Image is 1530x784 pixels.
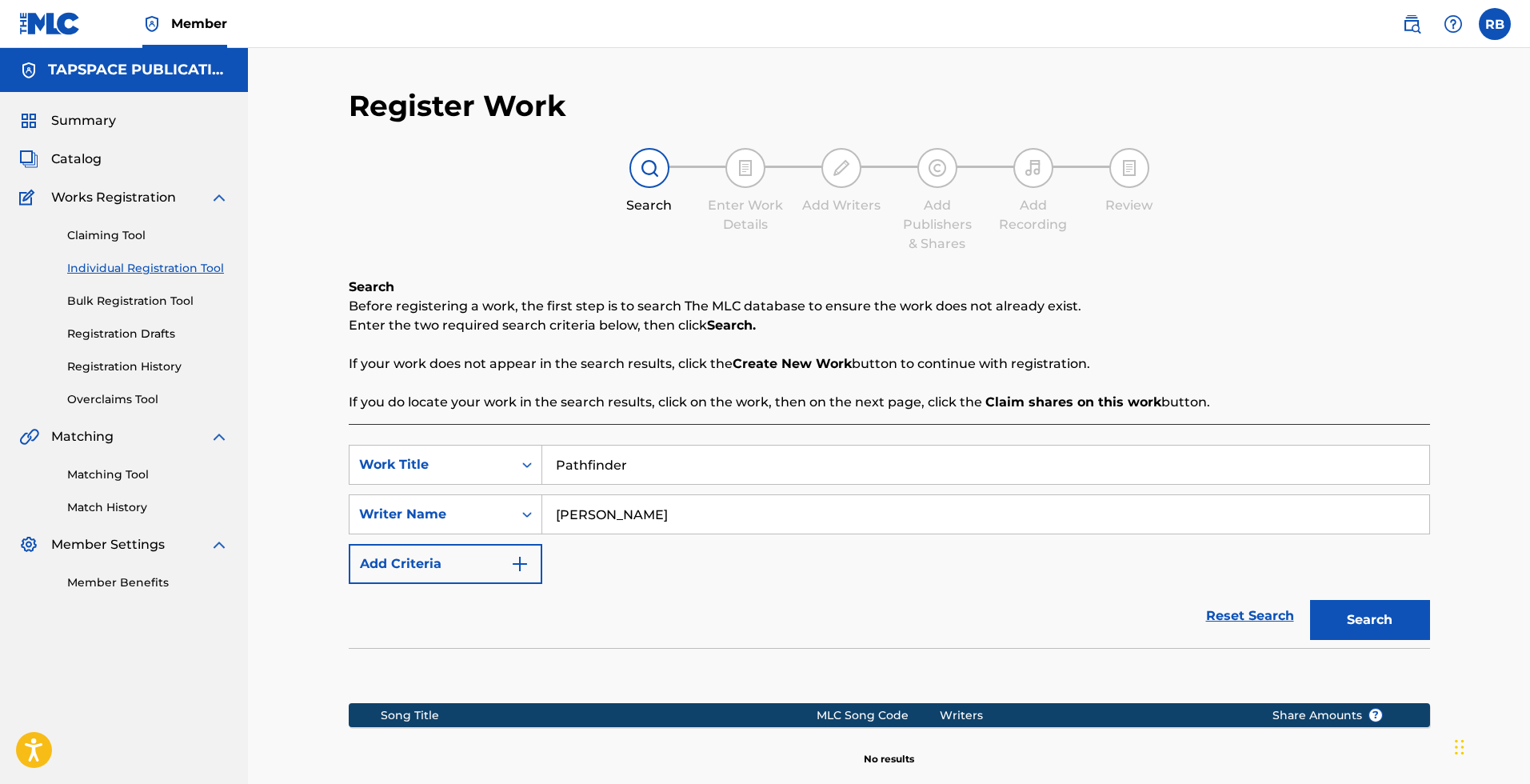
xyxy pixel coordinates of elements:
[51,427,114,446] span: Matching
[67,326,229,342] a: Registration Drafts
[510,554,529,574] img: 9d2ae6d4665cec9f34b9.svg
[67,260,229,277] a: Individual Registration Tool
[1272,707,1383,724] span: Share Amounts
[349,279,394,294] b: Search
[1120,158,1139,178] img: step indicator icon for Review
[928,158,947,178] img: step indicator icon for Add Publishers & Shares
[801,196,881,215] div: Add Writers
[359,455,503,474] div: Work Title
[19,61,38,80] img: Accounts
[733,356,852,371] strong: Create New Work
[1455,723,1464,771] div: Drag
[1479,8,1511,40] div: User Menu
[359,505,503,524] div: Writer Name
[707,318,756,333] strong: Search.
[705,196,785,234] div: Enter Work Details
[381,707,817,724] div: Song Title
[171,14,227,33] span: Member
[985,394,1161,410] strong: Claim shares on this work
[67,574,229,591] a: Member Benefits
[349,88,566,124] h2: Register Work
[19,12,81,35] img: MLC Logo
[1089,196,1169,215] div: Review
[1369,709,1382,722] span: ?
[51,188,176,207] span: Works Registration
[609,196,689,215] div: Search
[67,293,229,310] a: Bulk Registration Tool
[897,196,977,254] div: Add Publishers & Shares
[19,150,102,169] a: CatalogCatalog
[1450,707,1530,784] iframe: Chat Widget
[210,427,229,446] img: expand
[48,61,229,79] h5: TAPSPACE PUBLICATIONS, LLC
[832,158,851,178] img: step indicator icon for Add Writers
[67,391,229,408] a: Overclaims Tool
[19,188,40,207] img: Works Registration
[940,707,1248,724] div: Writers
[67,358,229,375] a: Registration History
[1198,598,1302,634] a: Reset Search
[349,544,542,584] button: Add Criteria
[19,535,38,554] img: Member Settings
[993,196,1073,234] div: Add Recording
[736,158,755,178] img: step indicator icon for Enter Work Details
[67,466,229,483] a: Matching Tool
[19,111,116,130] a: SummarySummary
[51,150,102,169] span: Catalog
[864,733,914,766] p: No results
[1024,158,1043,178] img: step indicator icon for Add Recording
[19,150,38,169] img: Catalog
[640,158,659,178] img: step indicator icon for Search
[51,535,165,554] span: Member Settings
[210,188,229,207] img: expand
[142,14,162,34] img: Top Rightsholder
[1396,8,1428,40] a: Public Search
[210,535,229,554] img: expand
[817,707,940,724] div: MLC Song Code
[67,227,229,244] a: Claiming Tool
[349,297,1430,316] p: Before registering a work, the first step is to search The MLC database to ensure the work does n...
[349,354,1430,374] p: If your work does not appear in the search results, click the button to continue with registration.
[349,316,1430,335] p: Enter the two required search criteria below, then click
[349,445,1430,648] form: Search Form
[51,111,116,130] span: Summary
[19,427,39,446] img: Matching
[1485,518,1530,654] iframe: Resource Center
[1402,14,1421,34] img: search
[1444,14,1463,34] img: help
[1437,8,1469,40] div: Help
[67,499,229,516] a: Match History
[19,111,38,130] img: Summary
[349,393,1430,412] p: If you do locate your work in the search results, click on the work, then on the next page, click...
[1310,600,1430,640] button: Search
